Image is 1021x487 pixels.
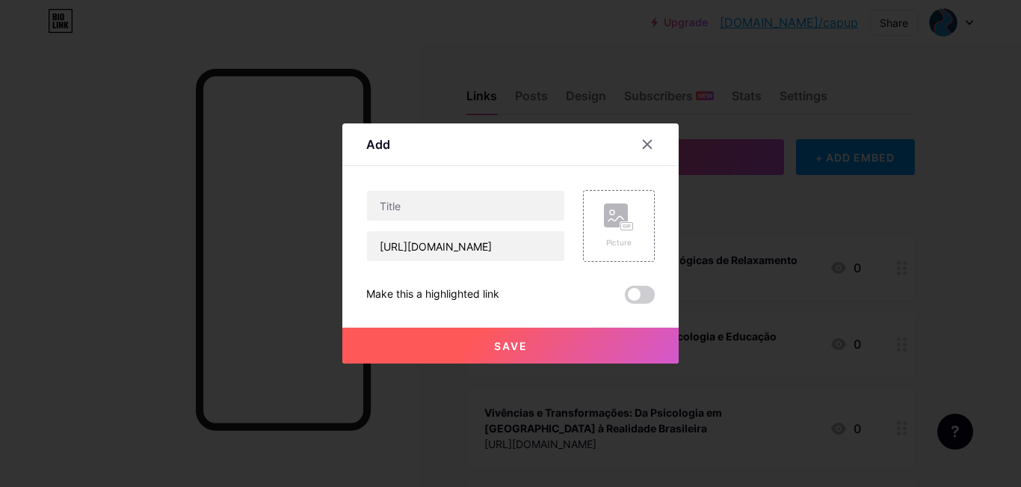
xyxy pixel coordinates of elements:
[367,191,564,221] input: Title
[367,231,564,261] input: URL
[604,237,634,248] div: Picture
[494,340,528,352] span: Save
[366,286,499,304] div: Make this a highlighted link
[366,135,390,153] div: Add
[342,328,679,364] button: Save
